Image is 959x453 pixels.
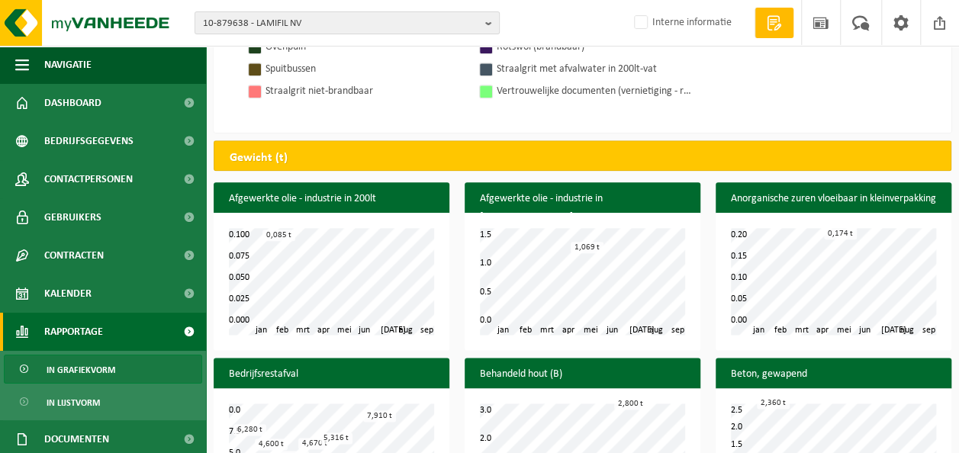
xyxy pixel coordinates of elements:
span: In grafiekvorm [47,355,115,384]
div: 5,316 t [320,432,352,444]
h3: Afgewerkte olie - industrie in 200lt [214,182,449,216]
h3: Afgewerkte olie - industrie in [GEOGRAPHIC_DATA] [465,182,700,234]
div: Rotswol (brandbaar) [497,37,695,56]
div: 4,600 t [255,439,288,450]
span: Gebruikers [44,198,101,236]
div: Straalgrit met afvalwater in 200lt-vat [497,59,695,79]
a: In grafiekvorm [4,355,202,384]
a: In lijstvorm [4,387,202,416]
div: Spuitbussen [265,59,464,79]
span: In lijstvorm [47,388,100,417]
div: Vertrouwelijke documenten (vernietiging - recyclage) [497,82,695,101]
div: 7,910 t [363,410,396,422]
h3: Beton, gewapend [716,358,951,391]
h3: Anorganische zuren vloeibaar in kleinverpakking [716,182,951,216]
div: 2,360 t [757,397,790,409]
span: Bedrijfsgegevens [44,122,134,160]
div: 2,800 t [614,398,647,410]
div: 6,280 t [233,424,266,435]
span: Rapportage [44,313,103,351]
h2: Gewicht (t) [214,141,303,175]
div: Ovenpuin [265,37,464,56]
h3: Behandeld hout (B) [465,358,700,391]
span: Dashboard [44,84,101,122]
div: 0,085 t [262,230,295,241]
div: 0,174 t [824,228,857,239]
button: 10-879638 - LAMIFIL NV [195,11,500,34]
div: 1,069 t [571,242,603,253]
span: 10-879638 - LAMIFIL NV [203,12,479,35]
h3: Bedrijfsrestafval [214,358,449,391]
div: Straalgrit niet-brandbaar [265,82,464,101]
span: Contracten [44,236,104,275]
span: Navigatie [44,46,92,84]
div: 4,670 t [298,438,331,449]
span: Kalender [44,275,92,313]
span: Contactpersonen [44,160,133,198]
label: Interne informatie [631,11,732,34]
